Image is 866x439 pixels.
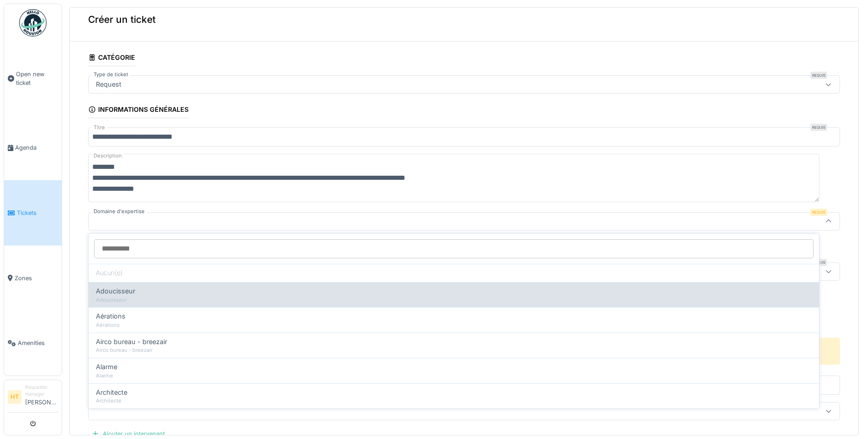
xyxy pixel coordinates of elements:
label: Type de ticket [92,71,130,78]
span: Agenda [15,143,58,152]
div: Requis [810,72,827,79]
span: Architecte [96,387,127,397]
div: Alarme [96,372,812,380]
label: Description [92,150,124,162]
div: Request [92,79,125,89]
span: Adoucisseur [96,286,135,296]
label: Domaine d'expertise [92,208,147,215]
li: [PERSON_NAME] [25,384,58,410]
div: Informations générales [88,103,189,118]
div: Catégorie [88,51,135,66]
span: Amenities [18,339,58,347]
div: Adoucisseur [96,296,812,304]
div: Airco bureau - breezair [96,346,812,354]
span: Alarme [96,362,117,372]
a: Agenda [4,115,62,181]
span: Airco bureau - breezair [96,337,167,347]
span: Zones [15,274,58,282]
a: Tickets [4,180,62,246]
div: Requis [810,124,827,131]
a: Open new ticket [4,42,62,115]
span: Aérations [96,311,126,321]
img: Badge_color-CXgf-gQk.svg [19,9,47,37]
label: Titre [92,124,107,131]
span: Open new ticket [16,70,58,87]
div: Architecte [96,397,812,405]
a: Zones [4,246,62,311]
div: Aérations [96,321,812,329]
div: Requester manager [25,384,58,398]
div: Requis [810,209,827,216]
div: Aucun(e) [89,264,819,282]
span: Tickets [17,209,58,217]
a: HT Requester manager[PERSON_NAME] [8,384,58,413]
li: HT [8,390,21,404]
a: Amenities [4,310,62,376]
